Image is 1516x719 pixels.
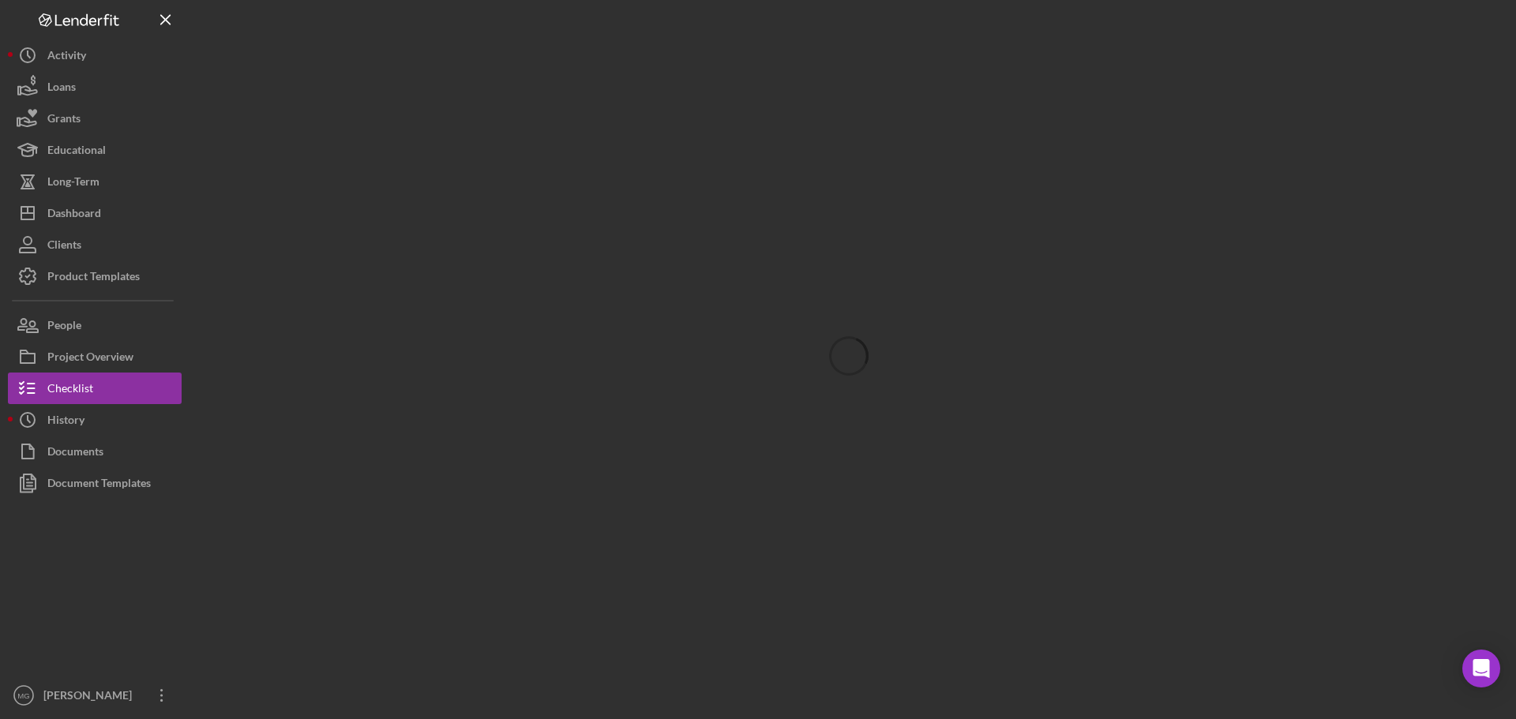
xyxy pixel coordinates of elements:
button: People [8,309,182,341]
button: Dashboard [8,197,182,229]
div: Document Templates [47,467,151,503]
button: Project Overview [8,341,182,373]
button: Grants [8,103,182,134]
div: Educational [47,134,106,170]
button: Educational [8,134,182,166]
div: Clients [47,229,81,264]
div: Dashboard [47,197,101,233]
button: Checklist [8,373,182,404]
button: Documents [8,436,182,467]
button: Document Templates [8,467,182,499]
button: Product Templates [8,260,182,292]
text: MG [17,691,29,700]
div: Open Intercom Messenger [1462,650,1500,687]
div: History [47,404,84,440]
button: MG[PERSON_NAME] [8,680,182,711]
div: Loans [47,71,76,107]
div: Grants [47,103,81,138]
div: Checklist [47,373,93,408]
div: People [47,309,81,345]
div: [PERSON_NAME] [39,680,142,715]
button: Loans [8,71,182,103]
div: Project Overview [47,341,133,376]
button: Long-Term [8,166,182,197]
div: Product Templates [47,260,140,296]
div: Documents [47,436,103,471]
button: Clients [8,229,182,260]
div: Activity [47,39,86,75]
button: History [8,404,182,436]
div: Long-Term [47,166,99,201]
button: Activity [8,39,182,71]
